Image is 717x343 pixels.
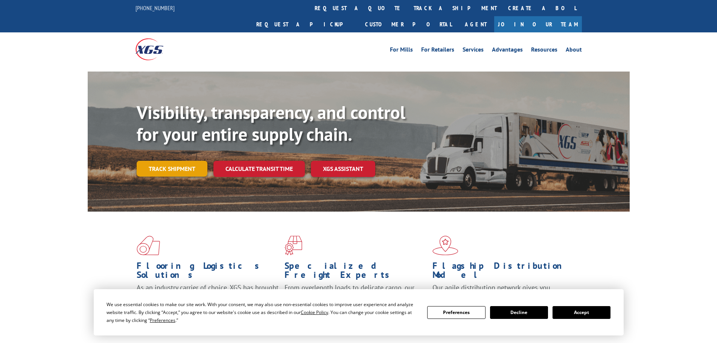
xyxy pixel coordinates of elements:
[213,161,305,177] a: Calculate transit time
[137,101,405,146] b: Visibility, transparency, and control for your entire supply chain.
[150,317,175,323] span: Preferences
[432,283,571,301] span: Our agile distribution network gives you nationwide inventory management on demand.
[137,236,160,255] img: xgs-icon-total-supply-chain-intelligence-red
[301,309,328,316] span: Cookie Policy
[457,16,494,32] a: Agent
[390,47,413,55] a: For Mills
[311,161,375,177] a: XGS ASSISTANT
[285,236,302,255] img: xgs-icon-focused-on-flooring-red
[137,283,279,310] span: As an industry carrier of choice, XGS has brought innovation and dedication to flooring logistics...
[492,47,523,55] a: Advantages
[137,261,279,283] h1: Flooring Logistics Solutions
[432,261,575,283] h1: Flagship Distribution Model
[494,16,582,32] a: Join Our Team
[531,47,557,55] a: Resources
[285,261,427,283] h1: Specialized Freight Experts
[566,47,582,55] a: About
[432,236,458,255] img: xgs-icon-flagship-distribution-model-red
[107,300,418,324] div: We use essential cookies to make our site work. With your consent, we may also use non-essential ...
[421,47,454,55] a: For Retailers
[135,4,175,12] a: [PHONE_NUMBER]
[251,16,359,32] a: Request a pickup
[490,306,548,319] button: Decline
[285,283,427,317] p: From overlength loads to delicate cargo, our experienced staff knows the best way to move your fr...
[137,161,207,177] a: Track shipment
[427,306,485,319] button: Preferences
[94,289,624,335] div: Cookie Consent Prompt
[463,47,484,55] a: Services
[359,16,457,32] a: Customer Portal
[553,306,610,319] button: Accept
